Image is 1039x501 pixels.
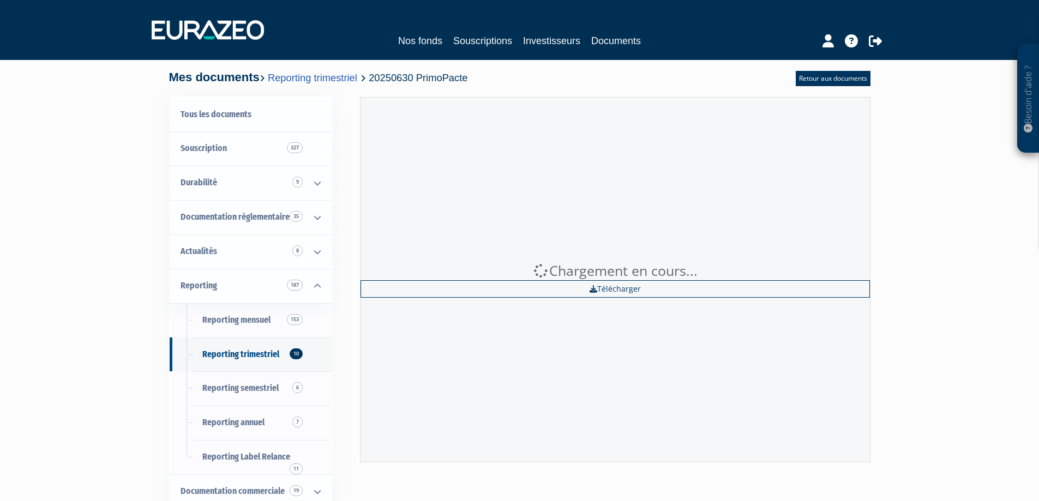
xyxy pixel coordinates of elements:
span: 8 [292,245,303,256]
a: Tous les documents [170,98,332,132]
span: Durabilité [181,177,217,188]
span: 7 [292,417,303,427]
span: Actualités [181,246,217,256]
a: Reporting annuel7 [170,406,332,440]
span: Documentation règlementaire [181,212,290,222]
a: Documentation règlementaire 35 [170,200,332,234]
a: Reporting mensuel153 [170,303,332,337]
span: Reporting Label Relance [202,451,290,462]
a: Reporting Label Relance11 [170,440,332,474]
a: Télécharger [361,280,870,298]
span: Reporting mensuel [202,315,271,325]
span: Reporting trimestriel [202,349,279,359]
span: 19 [290,485,303,496]
span: Reporting [181,280,217,291]
span: Souscription [181,143,227,153]
span: 20250630 PrimoPacte [369,72,467,83]
a: Actualités 8 [170,234,332,269]
a: Reporting trimestriel [268,72,357,83]
img: 1732889491-logotype_eurazeo_blanc_rvb.png [152,20,264,40]
h4: Mes documents [169,71,468,84]
a: Souscription327 [170,131,332,166]
a: Souscriptions [453,33,512,49]
div: Chargement en cours... [361,261,870,281]
span: 11 [290,463,303,474]
p: Besoin d'aide ? [1022,50,1035,148]
span: 10 [290,348,303,359]
a: Investisseurs [523,33,580,49]
span: Reporting semestriel [202,383,279,393]
span: Reporting annuel [202,417,265,427]
span: 153 [287,314,303,325]
a: Nos fonds [398,33,442,49]
span: 6 [292,382,303,393]
span: 187 [287,280,303,291]
a: Reporting 187 [170,269,332,303]
a: Reporting semestriel6 [170,371,332,406]
span: 9 [292,177,303,188]
span: 327 [287,142,303,153]
a: Reporting trimestriel10 [170,337,332,372]
span: 35 [290,211,303,222]
span: Documentation commerciale [181,486,285,496]
a: Durabilité 9 [170,166,332,200]
a: Documents [591,33,641,49]
a: Retour aux documents [796,71,870,86]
